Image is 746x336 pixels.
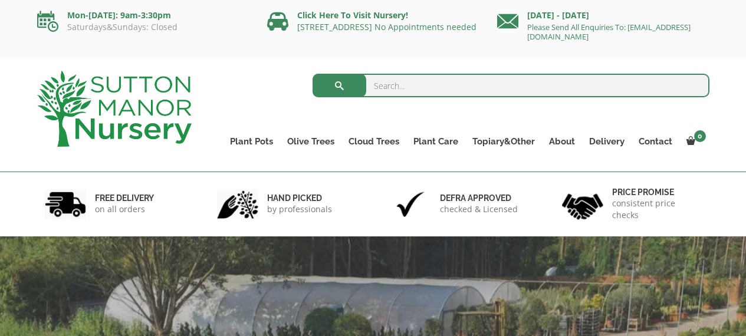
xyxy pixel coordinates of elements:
[280,133,341,150] a: Olive Trees
[95,193,154,203] h6: FREE DELIVERY
[390,189,431,219] img: 3.jpg
[37,8,249,22] p: Mon-[DATE]: 9am-3:30pm
[527,22,691,42] a: Please Send All Enquiries To: [EMAIL_ADDRESS][DOMAIN_NAME]
[267,203,332,215] p: by professionals
[632,133,679,150] a: Contact
[406,133,465,150] a: Plant Care
[612,187,702,197] h6: Price promise
[45,189,86,219] img: 1.jpg
[267,193,332,203] h6: hand picked
[562,186,603,222] img: 4.jpg
[497,8,709,22] p: [DATE] - [DATE]
[694,130,706,142] span: 0
[440,193,518,203] h6: Defra approved
[542,133,582,150] a: About
[223,133,280,150] a: Plant Pots
[297,21,476,32] a: [STREET_ADDRESS] No Appointments needed
[95,203,154,215] p: on all orders
[341,133,406,150] a: Cloud Trees
[612,197,702,221] p: consistent price checks
[37,71,192,147] img: logo
[440,203,518,215] p: checked & Licensed
[679,133,709,150] a: 0
[217,189,258,219] img: 2.jpg
[582,133,632,150] a: Delivery
[465,133,542,150] a: Topiary&Other
[313,74,709,97] input: Search...
[37,22,249,32] p: Saturdays&Sundays: Closed
[297,9,408,21] a: Click Here To Visit Nursery!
